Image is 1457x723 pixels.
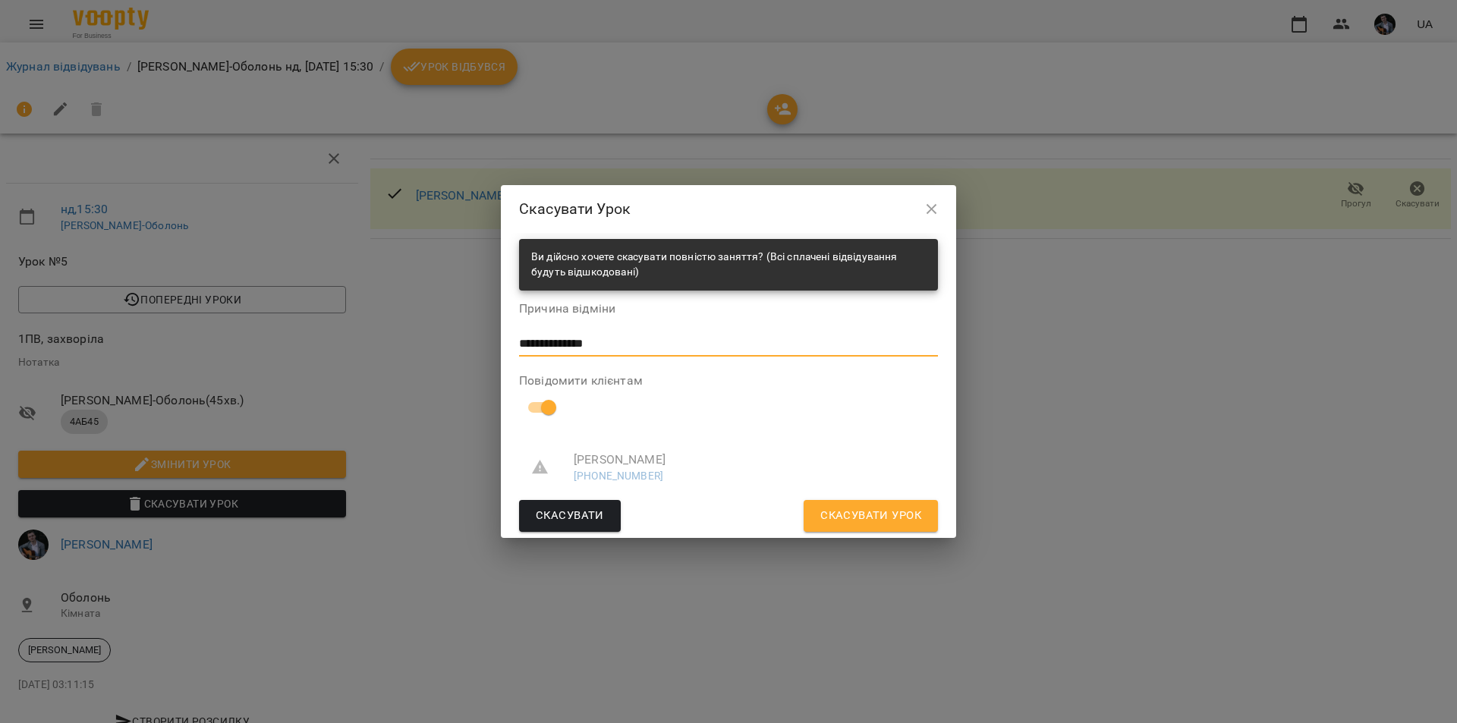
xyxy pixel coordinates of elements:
a: [PHONE_NUMBER] [574,470,663,482]
div: Ви дійсно хочете скасувати повністю заняття? (Всі сплачені відвідування будуть відшкодовані) [531,244,926,285]
span: Скасувати [536,506,604,526]
label: Причина відміни [519,303,938,315]
span: [PERSON_NAME] [574,451,926,469]
button: Скасувати [519,500,621,532]
h2: Скасувати Урок [519,197,938,221]
span: Скасувати Урок [820,506,921,526]
button: Скасувати Урок [804,500,938,532]
label: Повідомити клієнтам [519,375,938,387]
